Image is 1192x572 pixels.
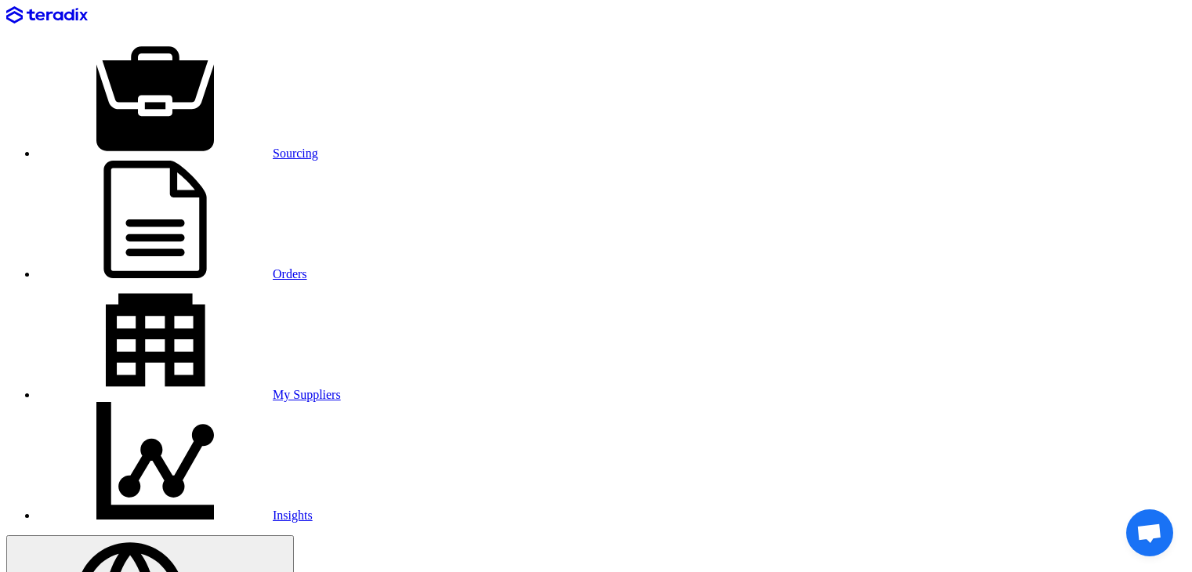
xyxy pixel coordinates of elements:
a: Insights [38,509,313,522]
div: Open chat [1126,509,1173,556]
a: My Suppliers [38,388,341,401]
a: Orders [38,267,307,281]
a: Sourcing [38,147,318,160]
img: Teradix logo [6,6,88,24]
